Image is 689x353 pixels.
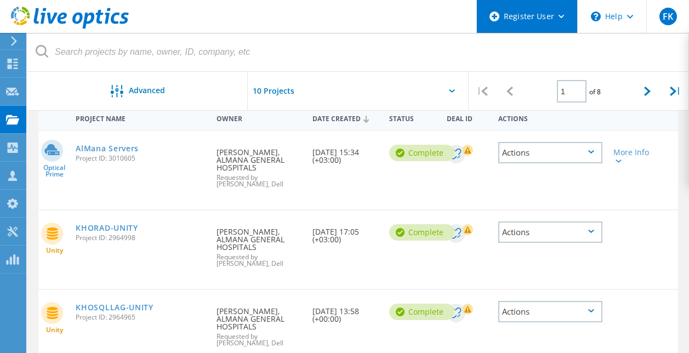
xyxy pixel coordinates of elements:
div: Deal Id [441,107,492,128]
div: [DATE] 15:34 (+03:00) [307,131,384,175]
span: FK [663,12,673,21]
span: Unity [46,327,63,333]
div: Actions [498,301,602,322]
div: Complete [389,145,454,161]
div: | [469,72,496,111]
div: Complete [389,224,454,241]
div: [DATE] 13:58 (+00:00) [307,290,384,334]
div: Actions [493,107,608,128]
div: Date Created [307,107,384,128]
span: Advanced [129,87,165,94]
div: [PERSON_NAME], ALMANA GENERAL HOSPITALS [211,210,307,278]
div: Actions [498,221,602,243]
span: Unity [46,247,63,254]
span: Requested by [PERSON_NAME], Dell [217,333,301,346]
span: Requested by [PERSON_NAME], Dell [217,254,301,267]
div: Actions [498,142,602,163]
div: Complete [389,304,454,320]
div: [PERSON_NAME], ALMANA GENERAL HOSPITALS [211,131,307,198]
span: of 8 [589,87,601,96]
div: Owner [211,107,307,128]
div: Project Name [70,107,211,128]
svg: \n [591,12,601,21]
span: Project ID: 3010605 [76,155,206,162]
div: More Info [613,149,653,164]
span: Project ID: 2964965 [76,314,206,321]
div: Status [384,107,441,128]
span: Requested by [PERSON_NAME], Dell [217,174,301,187]
a: AlMana Servers [76,145,139,152]
span: Optical Prime [38,164,70,178]
a: KHORAD-UNITY [76,224,138,232]
a: KHOSQLLAG-UNITY [76,304,153,311]
a: Live Optics Dashboard [11,23,129,31]
span: Project ID: 2964998 [76,235,206,241]
div: | [662,72,689,111]
div: [DATE] 17:05 (+03:00) [307,210,384,254]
